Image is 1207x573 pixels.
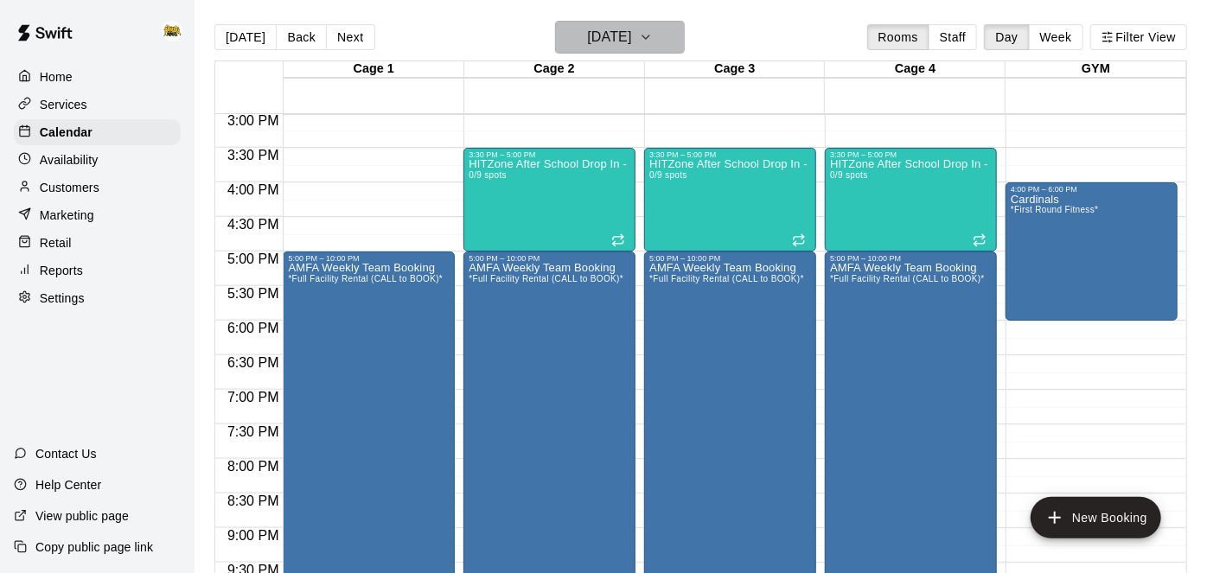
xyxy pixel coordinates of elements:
span: 7:30 PM [223,424,284,439]
p: Calendar [40,124,93,141]
div: Cage 3 [645,61,826,78]
a: Availability [14,147,181,173]
a: Home [14,64,181,90]
span: 8:30 PM [223,493,284,508]
div: HITHOUSE ABBY [158,14,195,48]
button: Week [1029,24,1083,50]
span: 7:00 PM [223,390,284,404]
div: GYM [1006,61,1186,78]
p: Customers [40,179,99,196]
img: HITHOUSE ABBY [162,21,182,41]
span: 4:00 PM [223,182,284,197]
div: 4:00 PM – 6:00 PM [1011,185,1172,194]
div: 3:30 PM – 5:00 PM: HITZone After School Drop In - Registration Required [463,148,635,251]
span: 9:00 PM [223,528,284,543]
div: 4:00 PM – 6:00 PM: Cardinals [1006,182,1178,321]
p: Contact Us [35,445,97,462]
div: Cage 1 [284,61,464,78]
span: Recurring event [973,233,987,247]
div: 3:30 PM – 5:00 PM: HITZone After School Drop In - Registration Required [644,148,816,251]
p: Retail [40,234,72,251]
span: 6:00 PM [223,321,284,335]
p: Availability [40,151,99,169]
div: 5:00 PM – 10:00 PM [830,254,992,263]
a: Reports [14,258,181,283]
div: Cage 2 [464,61,645,78]
span: *Full Facility Rental (CALL to BOOK)* [830,274,985,283]
div: 5:00 PM – 10:00 PM [288,254,450,263]
a: Services [14,92,181,118]
div: 3:30 PM – 5:00 PM: HITZone After School Drop In - Registration Required [825,148,997,251]
div: 3:30 PM – 5:00 PM [830,150,992,159]
button: Back [276,24,327,50]
span: *Full Facility Rental (CALL to BOOK)* [288,274,443,283]
a: Retail [14,230,181,256]
span: 3:30 PM [223,148,284,162]
span: *Full Facility Rental (CALL to BOOK)* [469,274,623,283]
a: Settings [14,285,181,311]
button: Next [326,24,374,50]
h6: [DATE] [587,25,631,49]
a: Customers [14,175,181,201]
a: Marketing [14,202,181,228]
span: 3:00 PM [223,113,284,128]
p: View public page [35,507,129,525]
button: Day [984,24,1029,50]
span: *Full Facility Rental (CALL to BOOK)* [649,274,804,283]
span: 0/9 spots filled [649,170,687,180]
span: 8:00 PM [223,459,284,474]
p: Services [40,96,87,113]
button: add [1031,497,1161,538]
div: 5:00 PM – 10:00 PM [469,254,630,263]
div: 3:30 PM – 5:00 PM [649,150,811,159]
span: 0/9 spots filled [830,170,868,180]
button: Rooms [867,24,929,50]
span: *First Round Fitness* [1011,205,1098,214]
button: [DATE] [214,24,277,50]
button: Staff [929,24,978,50]
span: 5:30 PM [223,286,284,301]
a: Calendar [14,119,181,145]
button: Filter View [1090,24,1187,50]
p: Home [40,68,73,86]
div: Cage 4 [825,61,1006,78]
span: 4:30 PM [223,217,284,232]
span: 5:00 PM [223,251,284,266]
button: [DATE] [555,21,685,54]
p: Settings [40,290,85,307]
div: 3:30 PM – 5:00 PM [469,150,630,159]
span: Recurring event [611,233,625,247]
p: Marketing [40,207,94,224]
p: Copy public page link [35,538,153,556]
span: 6:30 PM [223,355,284,370]
div: 5:00 PM – 10:00 PM [649,254,811,263]
span: 0/9 spots filled [469,170,507,180]
p: Help Center [35,476,101,493]
span: Recurring event [792,233,806,247]
p: Reports [40,262,83,279]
